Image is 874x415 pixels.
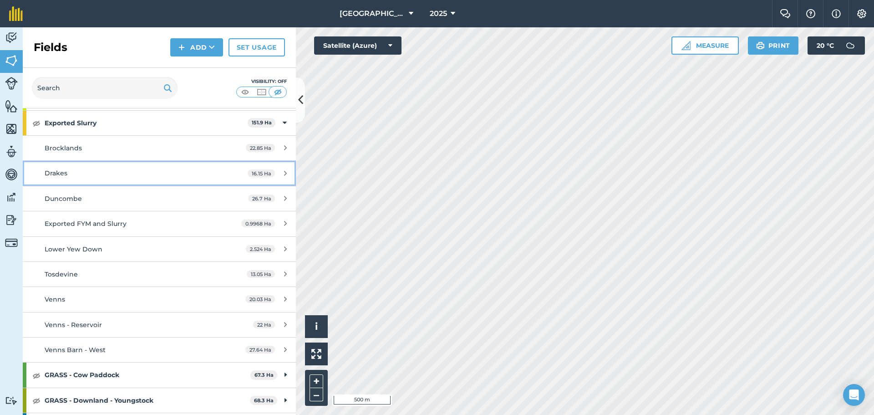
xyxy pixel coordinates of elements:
span: 0.9968 Ha [241,220,275,227]
span: 22 Ha [253,321,275,328]
a: Set usage [229,38,285,56]
span: 20 ° C [817,36,834,55]
span: i [315,321,318,332]
strong: 67.3 Ha [254,372,274,378]
a: Venns - Reservoir22 Ha [23,313,296,337]
a: Venns20.03 Ha [23,287,296,312]
strong: 151.9 Ha [252,119,272,126]
button: Satellite (Azure) [314,36,401,55]
img: A cog icon [856,9,867,18]
span: Exported FYM and Slurry [45,220,127,228]
span: Venns [45,295,65,303]
a: Brocklands22.85 Ha [23,136,296,160]
img: Two speech bubbles overlapping with the left bubble in the forefront [780,9,791,18]
button: + [310,374,323,388]
button: Print [748,36,799,55]
img: svg+xml;base64,PD94bWwgdmVyc2lvbj0iMS4wIiBlbmNvZGluZz0idXRmLTgiPz4KPCEtLSBHZW5lcmF0b3I6IEFkb2JlIE... [5,396,18,405]
span: 27.64 Ha [245,346,275,354]
span: 13.05 Ha [247,270,275,278]
span: 26.7 Ha [248,195,275,202]
img: svg+xml;base64,PHN2ZyB4bWxucz0iaHR0cDovL3d3dy53My5vcmcvMjAwMC9zdmciIHdpZHRoPSI1NiIgaGVpZ2h0PSI2MC... [5,99,18,113]
img: svg+xml;base64,PHN2ZyB4bWxucz0iaHR0cDovL3d3dy53My5vcmcvMjAwMC9zdmciIHdpZHRoPSI1NiIgaGVpZ2h0PSI2MC... [5,54,18,67]
img: svg+xml;base64,PD94bWwgdmVyc2lvbj0iMS4wIiBlbmNvZGluZz0idXRmLTgiPz4KPCEtLSBHZW5lcmF0b3I6IEFkb2JlIE... [5,31,18,45]
img: svg+xml;base64,PD94bWwgdmVyc2lvbj0iMS4wIiBlbmNvZGluZz0idXRmLTgiPz4KPCEtLSBHZW5lcmF0b3I6IEFkb2JlIE... [5,168,18,181]
span: Drakes [45,169,67,177]
span: Lower Yew Down [45,245,102,253]
span: Venns Barn - West [45,346,106,354]
span: 20.03 Ha [245,295,275,303]
strong: GRASS - Downland - Youngstock [45,388,250,413]
img: svg+xml;base64,PHN2ZyB4bWxucz0iaHR0cDovL3d3dy53My5vcmcvMjAwMC9zdmciIHdpZHRoPSIxOSIgaGVpZ2h0PSIyNC... [756,40,765,51]
span: [GEOGRAPHIC_DATA] [340,8,405,19]
a: Tosdevine13.05 Ha [23,262,296,287]
span: Venns - Reservoir [45,321,102,329]
span: 16.15 Ha [248,169,275,177]
img: svg+xml;base64,PHN2ZyB4bWxucz0iaHR0cDovL3d3dy53My5vcmcvMjAwMC9zdmciIHdpZHRoPSIxOCIgaGVpZ2h0PSIyNC... [32,118,41,128]
a: Lower Yew Down2.524 Ha [23,237,296,261]
img: svg+xml;base64,PD94bWwgdmVyc2lvbj0iMS4wIiBlbmNvZGluZz0idXRmLTgiPz4KPCEtLSBHZW5lcmF0b3I6IEFkb2JlIE... [841,36,859,55]
img: svg+xml;base64,PHN2ZyB4bWxucz0iaHR0cDovL3d3dy53My5vcmcvMjAwMC9zdmciIHdpZHRoPSI1MCIgaGVpZ2h0PSI0MC... [256,87,267,97]
img: svg+xml;base64,PHN2ZyB4bWxucz0iaHR0cDovL3d3dy53My5vcmcvMjAwMC9zdmciIHdpZHRoPSIxOCIgaGVpZ2h0PSIyNC... [32,395,41,406]
img: svg+xml;base64,PHN2ZyB4bWxucz0iaHR0cDovL3d3dy53My5vcmcvMjAwMC9zdmciIHdpZHRoPSI1NiIgaGVpZ2h0PSI2MC... [5,122,18,136]
strong: GRASS - Cow Paddock [45,363,250,387]
img: svg+xml;base64,PD94bWwgdmVyc2lvbj0iMS4wIiBlbmNvZGluZz0idXRmLTgiPz4KPCEtLSBHZW5lcmF0b3I6IEFkb2JlIE... [5,213,18,227]
h2: Fields [34,40,67,55]
span: 22.85 Ha [246,144,275,152]
button: – [310,388,323,401]
button: 20 °C [808,36,865,55]
a: Exported FYM and Slurry0.9968 Ha [23,211,296,236]
a: Venns Barn - West27.64 Ha [23,338,296,362]
span: Brocklands [45,144,82,152]
img: fieldmargin Logo [9,6,23,21]
div: GRASS - Downland - Youngstock68.3 Ha [23,388,296,413]
img: svg+xml;base64,PD94bWwgdmVyc2lvbj0iMS4wIiBlbmNvZGluZz0idXRmLTgiPz4KPCEtLSBHZW5lcmF0b3I6IEFkb2JlIE... [5,190,18,204]
img: svg+xml;base64,PHN2ZyB4bWxucz0iaHR0cDovL3d3dy53My5vcmcvMjAwMC9zdmciIHdpZHRoPSI1MCIgaGVpZ2h0PSI0MC... [272,87,284,97]
button: i [305,315,328,338]
div: GRASS - Cow Paddock67.3 Ha [23,363,296,387]
img: Ruler icon [681,41,691,50]
img: svg+xml;base64,PHN2ZyB4bWxucz0iaHR0cDovL3d3dy53My5vcmcvMjAwMC9zdmciIHdpZHRoPSIxNCIgaGVpZ2h0PSIyNC... [178,42,185,53]
strong: 68.3 Ha [254,397,274,404]
span: Tosdevine [45,270,78,278]
div: Visibility: Off [236,78,287,85]
a: Drakes16.15 Ha [23,161,296,185]
img: svg+xml;base64,PHN2ZyB4bWxucz0iaHR0cDovL3d3dy53My5vcmcvMjAwMC9zdmciIHdpZHRoPSIxOCIgaGVpZ2h0PSIyNC... [32,370,41,381]
span: 2.524 Ha [246,245,275,253]
img: Four arrows, one pointing top left, one top right, one bottom right and the last bottom left [311,349,321,359]
div: Open Intercom Messenger [843,384,865,406]
button: Measure [671,36,739,55]
img: svg+xml;base64,PD94bWwgdmVyc2lvbj0iMS4wIiBlbmNvZGluZz0idXRmLTgiPz4KPCEtLSBHZW5lcmF0b3I6IEFkb2JlIE... [5,236,18,249]
span: 2025 [430,8,447,19]
input: Search [32,77,178,99]
button: Add [170,38,223,56]
img: A question mark icon [805,9,816,18]
img: svg+xml;base64,PD94bWwgdmVyc2lvbj0iMS4wIiBlbmNvZGluZz0idXRmLTgiPz4KPCEtLSBHZW5lcmF0b3I6IEFkb2JlIE... [5,145,18,159]
a: Duncombe26.7 Ha [23,186,296,211]
img: svg+xml;base64,PHN2ZyB4bWxucz0iaHR0cDovL3d3dy53My5vcmcvMjAwMC9zdmciIHdpZHRoPSIxOSIgaGVpZ2h0PSIyNC... [163,82,172,93]
span: Duncombe [45,195,82,203]
img: svg+xml;base64,PHN2ZyB4bWxucz0iaHR0cDovL3d3dy53My5vcmcvMjAwMC9zdmciIHdpZHRoPSIxNyIgaGVpZ2h0PSIxNy... [832,8,841,19]
div: Exported Slurry151.9 Ha [23,111,296,135]
img: svg+xml;base64,PHN2ZyB4bWxucz0iaHR0cDovL3d3dy53My5vcmcvMjAwMC9zdmciIHdpZHRoPSI1MCIgaGVpZ2h0PSI0MC... [239,87,251,97]
strong: Exported Slurry [45,111,248,135]
img: svg+xml;base64,PD94bWwgdmVyc2lvbj0iMS4wIiBlbmNvZGluZz0idXRmLTgiPz4KPCEtLSBHZW5lcmF0b3I6IEFkb2JlIE... [5,77,18,90]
